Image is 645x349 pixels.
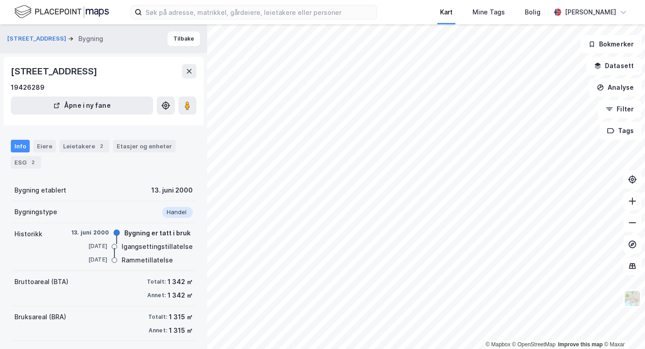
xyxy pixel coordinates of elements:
div: Leietakere [59,140,109,152]
div: 1 342 ㎡ [168,290,193,301]
div: 2 [28,158,37,167]
div: [STREET_ADDRESS] [11,64,99,78]
div: 1 315 ㎡ [169,312,193,322]
div: Igangsettingstillatelse [122,241,193,252]
div: [DATE] [71,256,107,264]
div: Kart [440,7,453,18]
a: OpenStreetMap [512,341,556,348]
button: Tilbake [168,32,200,46]
div: 1 315 ㎡ [169,325,193,336]
img: Z [624,290,641,307]
div: Totalt: [148,313,167,321]
div: Annet: [147,292,166,299]
button: [STREET_ADDRESS] [7,34,68,43]
div: Historikk [14,229,42,239]
img: logo.f888ab2527a4732fd821a326f86c7f29.svg [14,4,109,20]
a: Improve this map [558,341,603,348]
div: Bygning [78,33,103,44]
div: ESG [11,156,41,169]
div: Mine Tags [472,7,505,18]
div: Bygning etablert [14,185,66,196]
a: Mapbox [486,341,510,348]
div: Bruttoareal (BTA) [14,276,68,287]
button: Tags [600,122,641,140]
div: Totalt: [147,278,166,285]
div: [DATE] [71,242,107,250]
div: Eiere [33,140,56,152]
div: Info [11,140,30,152]
div: Rammetillatelse [122,255,173,266]
button: Åpne i ny fane [11,96,153,115]
div: Bruksareal (BRA) [14,312,66,322]
button: Datasett [586,57,641,75]
button: Bokmerker [581,35,641,53]
div: Bolig [525,7,541,18]
input: Søk på adresse, matrikkel, gårdeiere, leietakere eller personer [142,5,377,19]
button: Analyse [589,78,641,96]
div: 2 [97,142,106,151]
div: Bygningstype [14,207,57,217]
div: 13. juni 2000 [151,185,193,196]
div: Etasjer og enheter [117,142,172,150]
div: 1 342 ㎡ [168,276,193,287]
div: 13. juni 2000 [71,229,109,237]
button: Filter [598,100,641,118]
iframe: Chat Widget [600,306,645,349]
div: [PERSON_NAME] [565,7,616,18]
div: Bygning er tatt i bruk [124,228,191,239]
div: Annet: [149,327,167,334]
div: 19426289 [11,82,45,93]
